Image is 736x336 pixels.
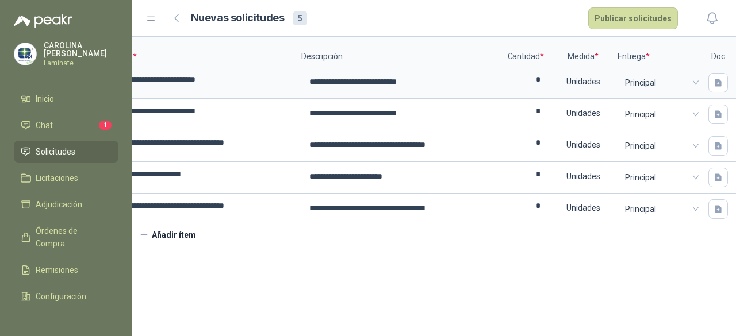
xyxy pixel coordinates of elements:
a: Configuración [14,285,118,307]
div: Unidades [550,68,616,95]
span: Órdenes de Compra [36,225,108,250]
span: Principal [625,74,696,91]
img: Logo peakr [14,14,72,28]
a: Solicitudes [14,141,118,163]
span: Solicitudes [36,145,75,158]
span: Licitaciones [36,172,78,184]
p: Producto [100,37,301,67]
a: Adjudicación [14,194,118,215]
span: Remisiones [36,264,78,276]
a: Chat1 [14,114,118,136]
p: Laminate [44,60,118,67]
div: Unidades [550,163,616,190]
p: Descripción [301,37,503,67]
h2: Nuevas solicitudes [191,10,285,26]
span: Inicio [36,92,54,105]
p: Cantidad [503,37,549,67]
button: Publicar solicitudes [588,7,678,29]
a: Remisiones [14,259,118,281]
div: Unidades [550,132,616,158]
span: 1 [99,121,112,130]
a: Órdenes de Compra [14,220,118,254]
span: Principal [625,169,696,186]
div: 5 [293,11,307,25]
span: Principal [625,200,696,218]
span: Chat [36,119,53,132]
div: Unidades [550,195,616,221]
button: Añadir ítem [132,225,203,245]
a: Licitaciones [14,167,118,189]
p: Medida [549,37,618,67]
p: Entrega [618,37,704,67]
span: Adjudicación [36,198,82,211]
a: Inicio [14,88,118,110]
img: Company Logo [14,43,36,65]
div: Unidades [550,100,616,126]
p: Doc [704,37,733,67]
span: Principal [625,137,696,155]
p: CAROLINA [PERSON_NAME] [44,41,118,57]
span: Principal [625,106,696,123]
span: Configuración [36,290,86,303]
